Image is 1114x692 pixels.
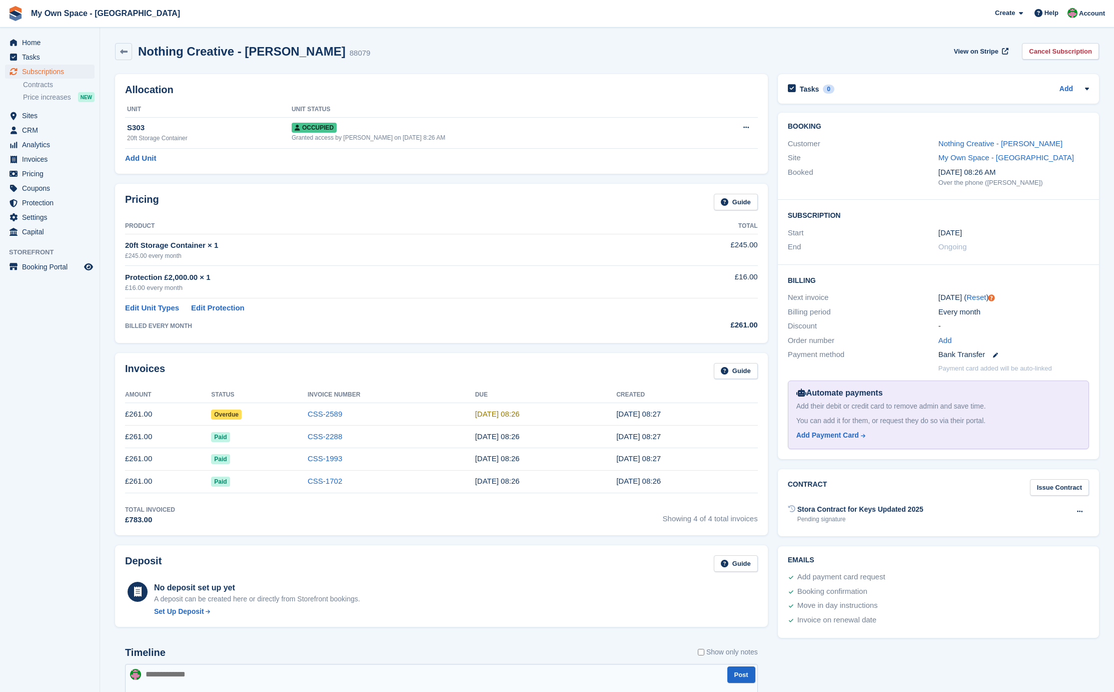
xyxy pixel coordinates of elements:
th: Created [616,387,758,403]
time: 2025-05-30 07:26:45 UTC [475,477,520,485]
a: Cancel Subscription [1022,43,1099,60]
div: 88079 [350,48,371,59]
div: 0 [823,85,834,94]
h2: Allocation [125,84,758,96]
span: Paid [211,477,230,487]
span: Pricing [22,167,82,181]
img: Millie Webb [130,669,141,680]
div: Payment method [788,349,938,361]
a: CSS-1993 [308,454,342,463]
a: menu [5,196,95,210]
span: Sites [22,109,82,123]
h2: Subscription [788,210,1089,220]
div: 20ft Storage Container [127,134,292,143]
label: Show only notes [698,647,758,657]
time: 2025-05-29 07:26:45 UTC [616,477,661,485]
div: £783.00 [125,514,175,526]
a: Guide [714,194,758,210]
a: Add Unit [125,153,156,164]
div: Bank Transfer [938,349,1089,361]
a: menu [5,109,95,123]
time: 2025-05-29 00:00:00 UTC [938,227,962,239]
time: 2025-07-30 07:26:45 UTC [475,432,520,441]
div: Protection £2,000.00 × 1 [125,272,641,283]
time: 2025-08-29 07:27:22 UTC [616,410,661,418]
span: Create [995,8,1015,18]
div: 20ft Storage Container × 1 [125,240,641,251]
a: menu [5,210,95,224]
span: Help [1044,8,1058,18]
div: £261.00 [641,319,758,331]
div: Add payment card request [797,571,885,583]
span: Overdue [211,410,242,420]
td: £16.00 [641,266,758,298]
h2: Booking [788,123,1089,131]
div: End [788,241,938,253]
th: Amount [125,387,211,403]
a: Price increases NEW [23,92,95,103]
td: £261.00 [125,403,211,426]
h2: Nothing Creative - [PERSON_NAME] [138,45,346,58]
div: Move in day instructions [797,600,878,612]
th: Product [125,218,641,234]
a: CSS-2589 [308,410,342,418]
div: Booking confirmation [797,586,867,598]
a: menu [5,36,95,50]
div: Granted access by [PERSON_NAME] on [DATE] 8:26 AM [292,133,702,142]
div: Start [788,227,938,239]
h2: Pricing [125,194,159,210]
a: menu [5,152,95,166]
div: [DATE] ( ) [938,292,1089,303]
th: Unit Status [292,102,702,118]
span: Subscriptions [22,65,82,79]
span: Paid [211,454,230,464]
div: Booked [788,167,938,188]
span: CRM [22,123,82,137]
div: Billing period [788,306,938,318]
th: Total [641,218,758,234]
a: menu [5,50,95,64]
div: S303 [127,122,292,134]
a: menu [5,65,95,79]
div: - [938,320,1089,332]
span: Paid [211,432,230,442]
span: Protection [22,196,82,210]
div: £245.00 every month [125,251,641,260]
a: Contracts [23,80,95,90]
span: Settings [22,210,82,224]
span: View on Stripe [954,47,998,57]
span: Home [22,36,82,50]
img: stora-icon-8386f47178a22dfd0bd8f6a31ec36ba5ce8667c1dd55bd0f319d3a0aa187defe.svg [8,6,23,21]
div: Invoice on renewal date [797,614,876,626]
div: Next invoice [788,292,938,303]
h2: Emails [788,556,1089,564]
a: Preview store [83,261,95,273]
time: 2025-06-29 07:27:42 UTC [616,454,661,463]
th: Invoice Number [308,387,475,403]
a: menu [5,225,95,239]
span: Occupied [292,123,337,133]
td: £261.00 [125,426,211,448]
span: Showing 4 of 4 total invoices [663,505,758,526]
div: Customer [788,138,938,150]
h2: Contract [788,479,827,496]
p: Payment card added will be auto-linked [938,364,1052,374]
a: menu [5,123,95,137]
span: Account [1079,9,1105,19]
span: Tasks [22,50,82,64]
a: Guide [714,363,758,380]
h2: Deposit [125,555,162,572]
a: Edit Unit Types [125,302,179,314]
div: Pending signature [797,515,923,524]
span: Ongoing [938,242,967,251]
div: Discount [788,320,938,332]
h2: Tasks [800,85,819,94]
div: BILLED EVERY MONTH [125,321,641,330]
a: My Own Space - [GEOGRAPHIC_DATA] [27,5,184,22]
div: Set Up Deposit [154,606,204,617]
div: Stora Contract for Keys Updated 2025 [797,504,923,515]
img: Millie Webb [1067,8,1077,18]
a: Add Payment Card [796,430,1076,441]
a: Nothing Creative - [PERSON_NAME] [938,139,1062,148]
a: menu [5,260,95,274]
